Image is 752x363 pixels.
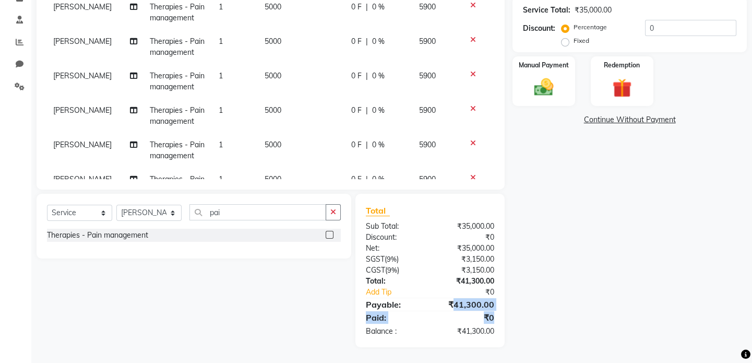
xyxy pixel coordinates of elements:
[265,2,281,11] span: 5000
[419,106,436,115] span: 5900
[430,265,502,276] div: ₹3,150.00
[150,37,205,57] span: Therapies - Pain management
[53,106,112,115] span: [PERSON_NAME]
[528,76,559,98] img: _cash.svg
[358,276,430,287] div: Total:
[219,37,223,46] span: 1
[351,2,362,13] span: 0 F
[419,37,436,46] span: 5900
[430,254,502,265] div: ₹3,150.00
[358,298,430,311] div: Payable:
[604,61,640,70] label: Redemption
[150,71,205,91] span: Therapies - Pain management
[372,2,385,13] span: 0 %
[366,139,368,150] span: |
[265,37,281,46] span: 5000
[219,71,223,80] span: 1
[366,254,385,264] span: SGST
[366,174,368,185] span: |
[265,140,281,149] span: 5000
[150,174,205,195] span: Therapies - Pain management
[366,105,368,116] span: |
[219,106,223,115] span: 1
[575,5,612,16] div: ₹35,000.00
[387,255,397,263] span: 9%
[358,265,430,276] div: ( )
[430,221,502,232] div: ₹35,000.00
[358,326,430,337] div: Balance :
[372,36,385,47] span: 0 %
[430,326,502,337] div: ₹41,300.00
[419,71,436,80] span: 5900
[419,140,436,149] span: 5900
[351,105,362,116] span: 0 F
[150,140,205,160] span: Therapies - Pain management
[523,5,570,16] div: Service Total:
[606,76,638,100] img: _gift.svg
[358,232,430,243] div: Discount:
[574,36,589,45] label: Fixed
[372,174,385,185] span: 0 %
[430,243,502,254] div: ₹35,000.00
[366,71,368,81] span: |
[53,2,112,11] span: [PERSON_NAME]
[430,232,502,243] div: ₹0
[150,2,205,22] span: Therapies - Pain management
[430,311,502,324] div: ₹0
[219,140,223,149] span: 1
[372,71,385,81] span: 0 %
[351,36,362,47] span: 0 F
[419,2,436,11] span: 5900
[519,61,569,70] label: Manual Payment
[515,114,745,125] a: Continue Without Payment
[366,2,368,13] span: |
[372,105,385,116] span: 0 %
[150,106,205,126] span: Therapies - Pain management
[442,287,502,298] div: ₹0
[53,37,112,46] span: [PERSON_NAME]
[358,287,442,298] a: Add Tip
[387,266,397,274] span: 9%
[574,22,607,32] label: Percentage
[351,71,362,81] span: 0 F
[351,174,362,185] span: 0 F
[53,71,112,80] span: [PERSON_NAME]
[358,254,430,265] div: ( )
[53,174,112,184] span: [PERSON_NAME]
[189,204,326,220] input: Search or Scan
[430,276,502,287] div: ₹41,300.00
[358,311,430,324] div: Paid:
[358,221,430,232] div: Sub Total:
[219,2,223,11] span: 1
[265,71,281,80] span: 5000
[47,230,148,241] div: Therapies - Pain management
[265,174,281,184] span: 5000
[372,139,385,150] span: 0 %
[219,174,223,184] span: 1
[351,139,362,150] span: 0 F
[523,23,555,34] div: Discount:
[265,106,281,115] span: 5000
[366,205,390,216] span: Total
[53,140,112,149] span: [PERSON_NAME]
[419,174,436,184] span: 5900
[366,265,385,275] span: CGST
[366,36,368,47] span: |
[430,298,502,311] div: ₹41,300.00
[358,243,430,254] div: Net:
